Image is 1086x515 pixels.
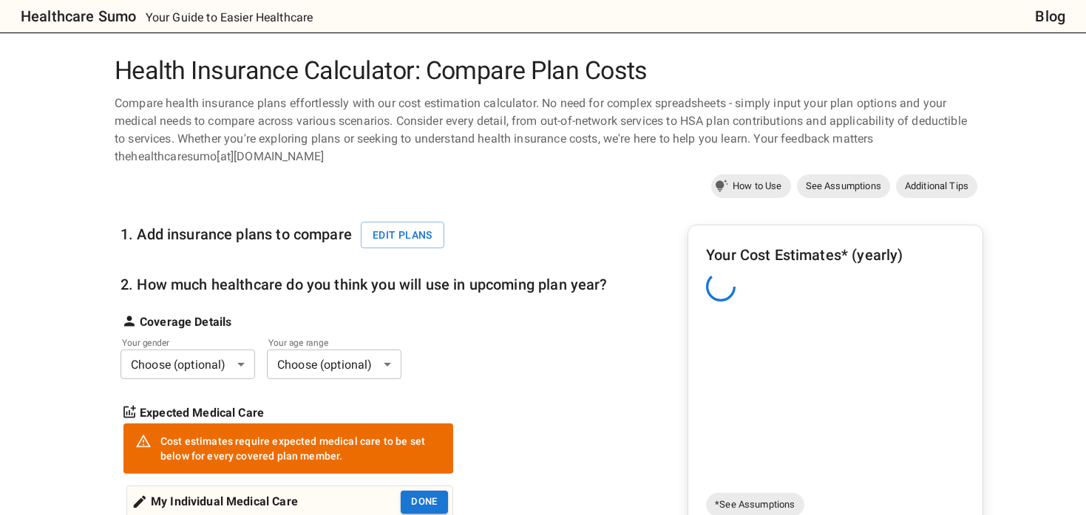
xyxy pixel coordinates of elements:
span: How to Use [724,179,791,194]
a: How to Use [711,174,791,198]
p: Your Guide to Easier Healthcare [146,9,313,27]
h1: Health Insurance Calculator: Compare Plan Costs [109,56,977,86]
button: Edit plans [361,222,444,249]
div: My Individual Medical Care [132,491,298,514]
h6: 1. Add insurance plans to compare [121,222,453,249]
span: *See Assumptions [706,497,804,512]
a: Blog [1035,4,1065,28]
strong: Coverage Details [140,313,231,331]
div: Compare health insurance plans effortlessly with our cost estimation calculator. No need for comp... [109,95,977,166]
a: Healthcare Sumo [9,4,136,28]
button: Done [401,491,448,514]
a: See Assumptions [797,174,890,198]
a: Additional Tips [896,174,977,198]
label: Your age range [268,336,381,349]
div: Cost estimates require expected medical care to be set below for every covered plan member. [160,428,441,469]
span: Additional Tips [896,179,977,194]
strong: Expected Medical Care [140,404,264,422]
div: Choose (optional) [267,349,401,379]
h6: Your Cost Estimates* (yearly) [706,243,965,267]
h6: Healthcare Sumo [21,4,136,28]
label: Your gender [122,336,234,349]
h6: 2. How much healthcare do you think you will use in upcoming plan year? [121,273,608,296]
div: Choose (optional) [121,349,255,379]
span: See Assumptions [797,179,890,194]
